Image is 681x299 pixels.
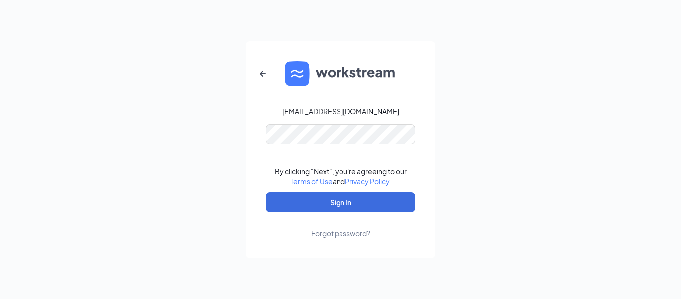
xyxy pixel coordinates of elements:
a: Privacy Policy [345,177,389,186]
div: Forgot password? [311,228,370,238]
button: ArrowLeftNew [251,62,275,86]
div: [EMAIL_ADDRESS][DOMAIN_NAME] [282,106,399,116]
a: Forgot password? [311,212,370,238]
a: Terms of Use [290,177,333,186]
button: Sign In [266,192,415,212]
div: By clicking "Next", you're agreeing to our and . [275,166,407,186]
img: WS logo and Workstream text [285,61,396,86]
svg: ArrowLeftNew [257,68,269,80]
